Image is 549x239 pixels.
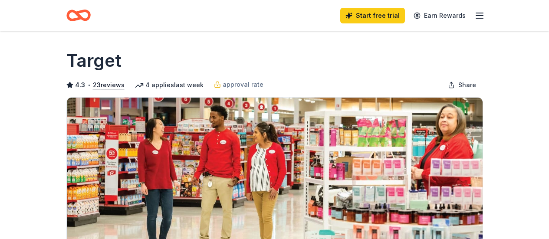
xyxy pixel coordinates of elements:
[66,49,122,73] h1: Target
[135,80,204,90] div: 4 applies last week
[75,80,85,90] span: 4.3
[408,8,471,23] a: Earn Rewards
[223,79,263,90] span: approval rate
[441,76,483,94] button: Share
[340,8,405,23] a: Start free trial
[458,80,476,90] span: Share
[66,5,91,26] a: Home
[93,80,125,90] button: 23reviews
[214,79,263,90] a: approval rate
[87,82,90,88] span: •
